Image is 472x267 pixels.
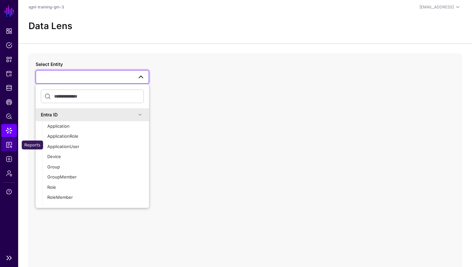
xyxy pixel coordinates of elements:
[1,67,17,80] a: Protected Systems
[1,167,17,180] a: Admin
[29,5,64,9] a: sgnl-training-gm-3
[42,152,149,162] button: Device
[1,153,17,166] a: Logs
[42,192,149,203] button: RoleMember
[1,81,17,94] a: Identity Data Fabric
[1,110,17,123] a: Policy Lens
[47,164,60,169] span: Group
[6,170,12,176] span: Admin
[42,162,149,172] button: Group
[1,53,17,66] a: Snippets
[42,172,149,182] button: GroupMember
[6,99,12,105] span: CAEP Hub
[420,4,454,10] div: [EMAIL_ADDRESS]
[36,61,63,68] label: Select Entity
[1,96,17,109] a: CAEP Hub
[47,133,78,139] span: ApplicationRole
[29,21,72,32] h2: Data Lens
[47,123,70,129] span: Application
[47,195,73,200] span: RoleMember
[6,127,12,134] span: Data Lens
[6,113,12,120] span: Policy Lens
[1,39,17,52] a: Policies
[42,203,149,213] button: User
[47,174,77,179] span: GroupMember
[6,142,12,148] span: Reports
[42,121,149,132] button: Application
[6,188,12,195] span: Support
[6,28,12,34] span: Dashboard
[1,124,17,137] a: Data Lens
[6,70,12,77] span: Protected Systems
[42,131,149,142] button: ApplicationRole
[6,56,12,63] span: Snippets
[41,111,136,118] div: Entra ID
[6,156,12,162] span: Logs
[47,144,79,149] span: ApplicationUser
[47,185,56,190] span: Role
[42,182,149,193] button: Role
[1,138,17,151] a: Reports
[22,141,43,150] div: Reports
[4,4,15,18] a: SGNL
[6,42,12,48] span: Policies
[1,25,17,37] a: Dashboard
[47,154,61,159] span: Device
[6,85,12,91] span: Identity Data Fabric
[42,142,149,152] button: ApplicationUser
[47,205,57,210] span: User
